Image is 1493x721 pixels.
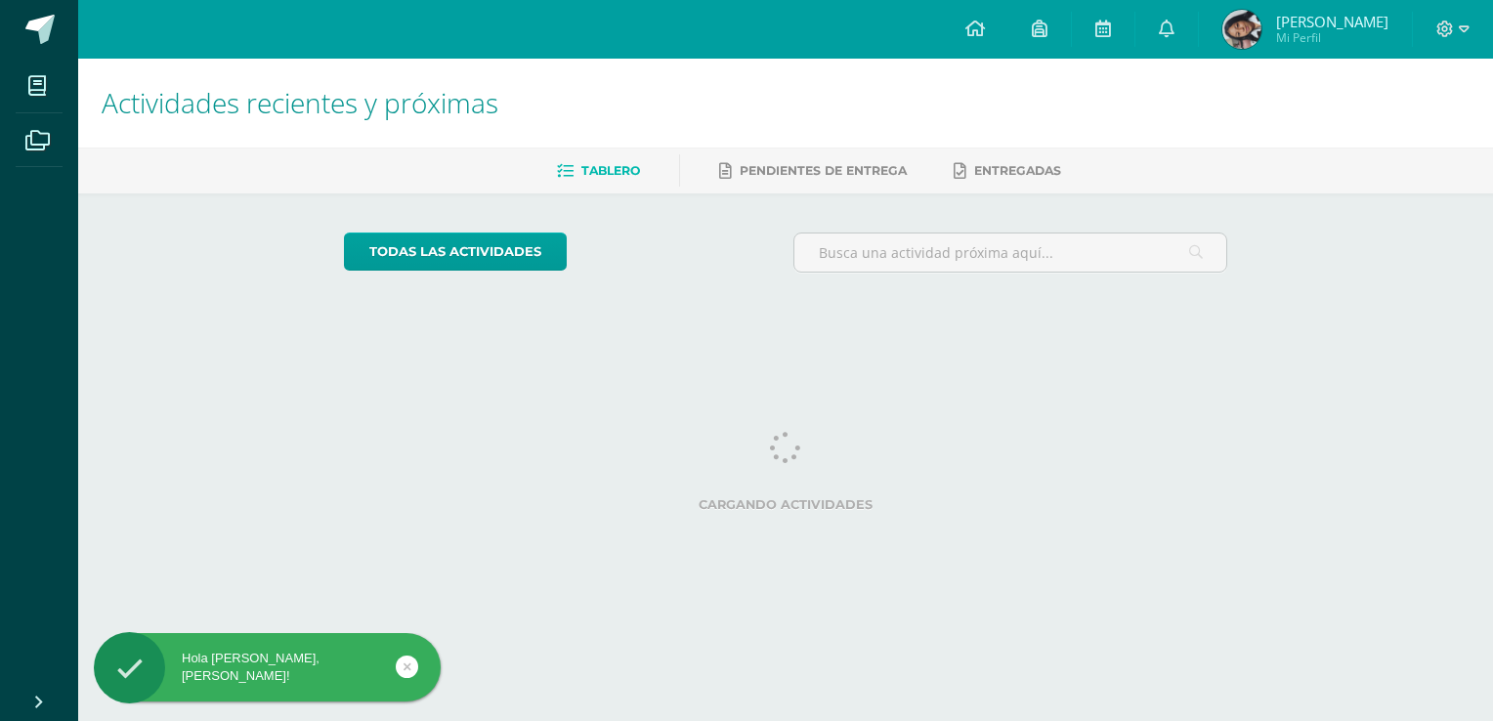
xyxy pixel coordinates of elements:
span: Pendientes de entrega [740,163,907,178]
span: Entregadas [974,163,1061,178]
a: Entregadas [954,155,1061,187]
input: Busca una actividad próxima aquí... [794,233,1227,272]
a: Pendientes de entrega [719,155,907,187]
span: Tablero [581,163,640,178]
span: [PERSON_NAME] [1276,12,1388,31]
img: 500d009893a11eccd98442c6afe40e1d.png [1222,10,1261,49]
span: Actividades recientes y próximas [102,84,498,121]
div: Hola [PERSON_NAME], [PERSON_NAME]! [94,650,441,685]
label: Cargando actividades [344,497,1228,512]
span: Mi Perfil [1276,29,1388,46]
a: Tablero [557,155,640,187]
a: todas las Actividades [344,233,567,271]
